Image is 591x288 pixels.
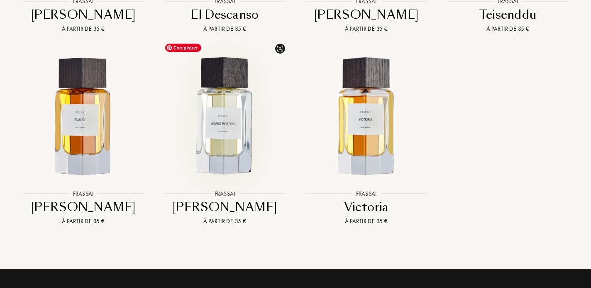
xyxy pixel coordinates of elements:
[16,7,151,23] div: [PERSON_NAME]
[299,7,434,23] div: [PERSON_NAME]
[161,53,288,180] img: Verano Porteño Frassai
[69,189,98,198] div: Frassai
[440,7,575,23] div: Teisenddu
[157,7,292,23] div: El Descanso
[210,189,239,198] div: Frassai
[12,44,154,236] a: Tian Di FrassaiFrassai[PERSON_NAME]À partir de 35 €
[295,44,437,236] a: Victoria FrassaiFrassaiVictoriaÀ partir de 35 €
[16,25,151,33] div: À partir de 35 €
[16,199,151,215] div: [PERSON_NAME]
[16,217,151,226] div: À partir de 35 €
[157,199,292,215] div: [PERSON_NAME]
[352,189,381,198] div: Frassai
[299,199,434,215] div: Victoria
[157,25,292,33] div: À partir de 35 €
[157,217,292,226] div: À partir de 35 €
[165,44,201,52] span: Enregistrer
[299,25,434,33] div: À partir de 35 €
[303,53,430,180] img: Victoria Frassai
[299,217,434,226] div: À partir de 35 €
[440,25,575,33] div: À partir de 35 €
[20,53,147,180] img: Tian Di Frassai
[154,44,295,236] a: Verano Porteño FrassaiFrassai[PERSON_NAME]À partir de 35 €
